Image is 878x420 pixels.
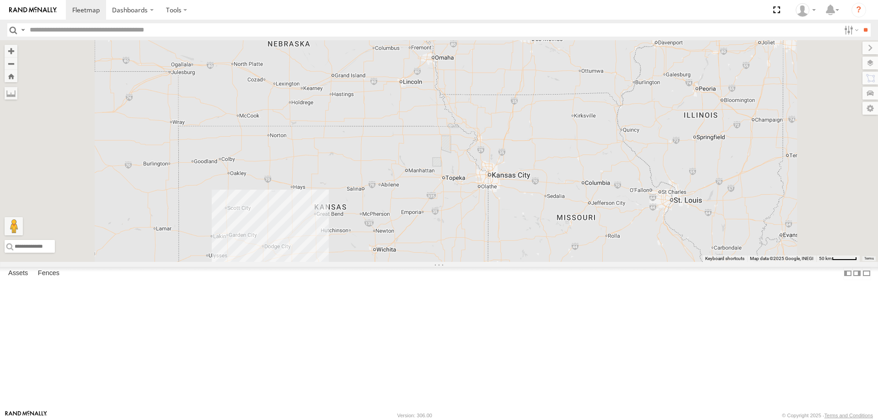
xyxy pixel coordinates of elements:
a: Terms (opens in new tab) [864,257,874,261]
span: 50 km [819,256,832,261]
div: Version: 306.00 [397,413,432,418]
label: Map Settings [862,102,878,115]
button: Keyboard shortcuts [705,255,744,262]
label: Dock Summary Table to the Right [852,267,862,280]
div: © Copyright 2025 - [782,413,873,418]
button: Zoom Home [5,70,17,82]
button: Map Scale: 50 km per 51 pixels [816,255,860,262]
label: Hide Summary Table [862,267,871,280]
a: Terms and Conditions [824,413,873,418]
i: ? [851,3,866,17]
label: Fences [33,267,64,280]
a: Visit our Website [5,411,47,420]
label: Measure [5,87,17,100]
button: Zoom in [5,45,17,57]
button: Drag Pegman onto the map to open Street View [5,217,23,235]
label: Search Filter Options [841,23,860,37]
div: Steve Basgall [792,3,819,17]
button: Zoom out [5,57,17,70]
img: rand-logo.svg [9,7,57,13]
label: Dock Summary Table to the Left [843,267,852,280]
label: Search Query [19,23,27,37]
span: Map data ©2025 Google, INEGI [750,256,814,261]
label: Assets [4,267,32,280]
